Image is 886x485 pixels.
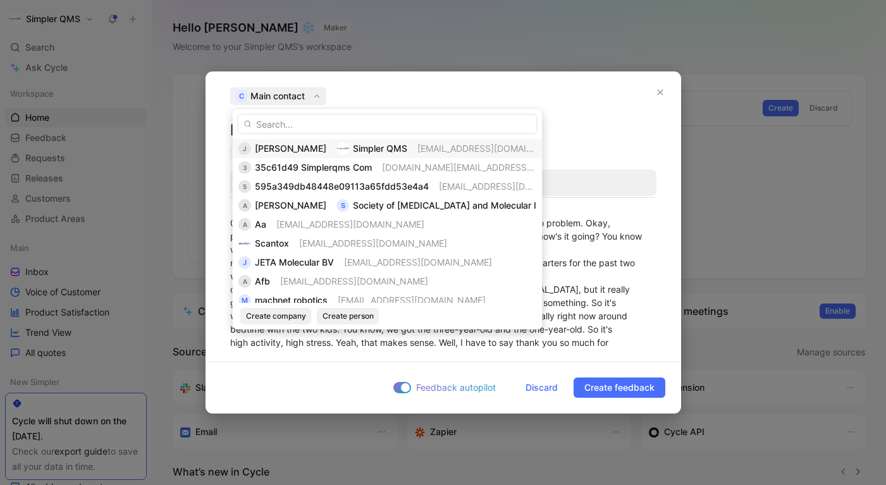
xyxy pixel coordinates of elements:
span: [EMAIL_ADDRESS][DOMAIN_NAME] [280,276,428,286]
span: [EMAIL_ADDRESS][DOMAIN_NAME] [338,295,486,305]
span: [EMAIL_ADDRESS][DOMAIN_NAME] [344,257,492,267]
span: JETA Molecular BV [255,257,334,267]
button: Create company [240,308,312,324]
span: Society of [MEDICAL_DATA] and Molecular Imaging (SNMMI) [353,200,607,211]
span: [DOMAIN_NAME][EMAIL_ADDRESS][DOMAIN_NAME] [382,162,601,173]
div: A [238,275,251,288]
div: S [336,199,349,212]
img: logo [238,237,251,250]
span: [EMAIL_ADDRESS][DOMAIN_NAME] [299,238,447,249]
span: Create person [323,310,374,322]
span: [PERSON_NAME] [255,200,326,211]
span: Simpler QMS [353,143,407,154]
button: Create person [317,308,379,324]
span: Scantox [255,238,289,249]
div: 5 [238,180,251,193]
span: Aa [255,219,266,230]
div: 3 [238,161,251,174]
span: machnet robotics [255,295,328,305]
div: A [238,199,251,212]
span: Afb [255,276,270,286]
div: J [238,142,251,155]
span: 595a349db48448e09113a65fdd53e4a4 [255,181,429,192]
div: m [238,294,251,307]
input: Search... [238,114,538,134]
span: Create company [246,310,306,322]
span: [PERSON_NAME] [255,143,326,154]
div: A [238,218,251,231]
span: [EMAIL_ADDRESS][DOMAIN_NAME] [439,181,587,192]
span: [EMAIL_ADDRESS][DOMAIN_NAME] [276,219,424,230]
div: J [238,256,251,269]
img: logo [336,142,349,155]
span: [EMAIL_ADDRESS][DOMAIN_NAME] [417,143,565,154]
span: 35c61d49 Simplerqms Com [255,162,372,173]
